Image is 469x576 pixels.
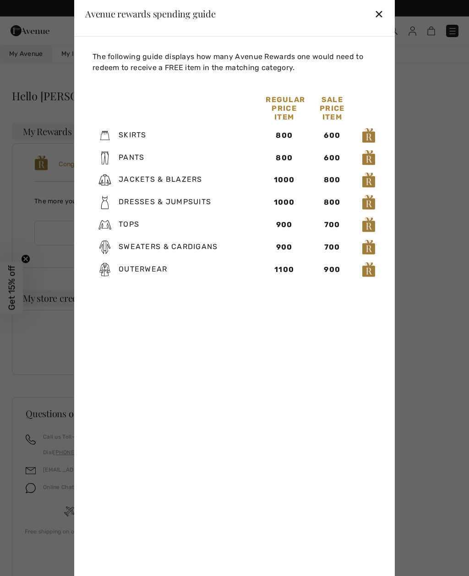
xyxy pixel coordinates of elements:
[260,95,308,121] div: Regular Price Item
[314,130,351,141] div: 600
[119,175,202,184] span: Jackets & Blazers
[314,242,351,253] div: 700
[119,265,168,273] span: Outerwear
[362,217,376,233] img: loyalty_logo_r.svg
[362,194,376,211] img: loyalty_logo_r.svg
[93,51,380,73] p: The following guide displays how many Avenue Rewards one would need to redeem to receive a FREE i...
[119,197,211,206] span: Dresses & Jumpsuits
[314,219,351,230] div: 700
[308,95,356,121] div: Sale Price Item
[266,242,303,253] div: 900
[374,4,384,23] div: ✕
[266,219,303,230] div: 900
[119,242,218,251] span: Sweaters & Cardigans
[266,174,303,185] div: 1000
[119,130,147,139] span: Skirts
[314,264,351,275] div: 900
[362,261,376,278] img: loyalty_logo_r.svg
[314,152,351,163] div: 600
[362,149,376,166] img: loyalty_logo_r.svg
[266,130,303,141] div: 800
[314,174,351,185] div: 800
[362,127,376,144] img: loyalty_logo_r.svg
[119,220,139,228] span: Tops
[85,9,216,18] div: Avenue rewards spending guide
[266,152,303,163] div: 800
[119,153,144,162] span: Pants
[266,264,303,275] div: 1100
[362,172,376,188] img: loyalty_logo_r.svg
[266,197,303,208] div: 1000
[362,239,376,255] img: loyalty_logo_r.svg
[314,197,351,208] div: 800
